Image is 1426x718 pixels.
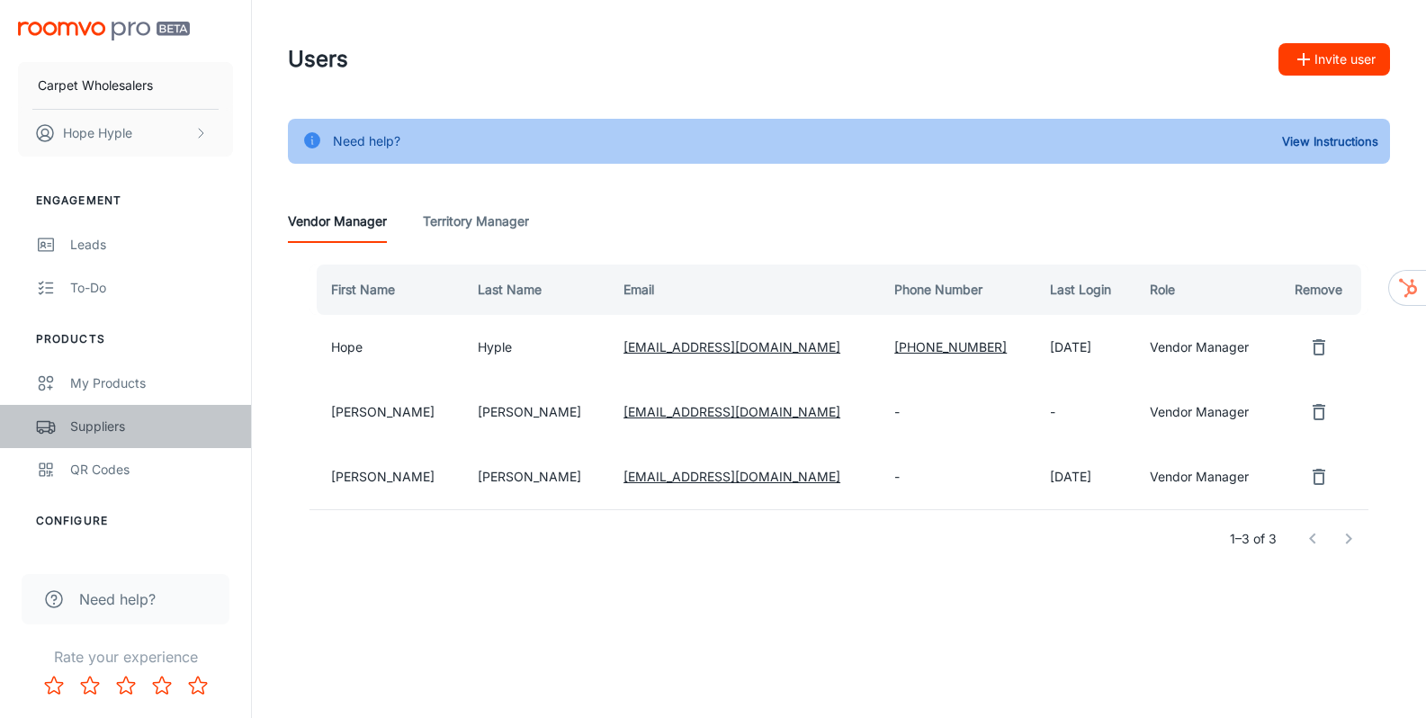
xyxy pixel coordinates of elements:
a: [EMAIL_ADDRESS][DOMAIN_NAME] [623,339,840,355]
button: Carpet Wholesalers [18,62,233,109]
td: - [880,380,1036,444]
td: [PERSON_NAME] [309,444,463,509]
button: remove user [1301,394,1337,430]
p: Carpet Wholesalers [38,76,153,95]
td: Vendor Manager [1135,315,1277,380]
p: Rate your experience [14,646,237,668]
div: My Products [70,373,233,393]
th: Last Login [1036,265,1135,315]
td: - [880,444,1036,509]
td: Vendor Manager [1135,444,1277,509]
div: Suppliers [70,417,233,436]
button: remove user [1301,329,1337,365]
div: To-do [70,278,233,298]
a: Territory Manager [423,200,529,243]
td: [PERSON_NAME] [309,380,463,444]
img: Roomvo PRO Beta [18,22,190,40]
td: Hyple [463,315,609,380]
a: [PHONE_NUMBER] [894,339,1007,355]
th: Role [1135,265,1277,315]
button: View Instructions [1278,128,1383,155]
span: Need help? [79,588,156,610]
td: Vendor Manager [1135,380,1277,444]
a: [EMAIL_ADDRESS][DOMAIN_NAME] [623,404,840,419]
p: Hope Hyple [63,123,132,143]
th: First Name [309,265,463,315]
button: Invite user [1278,43,1390,76]
h1: Users [288,43,348,76]
td: - [1036,380,1135,444]
p: 1–3 of 3 [1230,529,1277,549]
th: Last Name [463,265,609,315]
div: QR Codes [70,460,233,480]
a: Vendor Manager [288,200,387,243]
div: Leads [70,235,233,255]
td: [PERSON_NAME] [463,444,609,509]
td: [DATE] [1036,444,1135,509]
a: [EMAIL_ADDRESS][DOMAIN_NAME] [623,469,840,484]
button: Hope Hyple [18,110,233,157]
td: [PERSON_NAME] [463,380,609,444]
div: Need help? [333,124,400,158]
td: [DATE] [1036,315,1135,380]
th: Remove [1276,265,1368,315]
th: Phone Number [880,265,1036,315]
td: Hope [309,315,463,380]
button: remove user [1301,459,1337,495]
th: Email [609,265,880,315]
